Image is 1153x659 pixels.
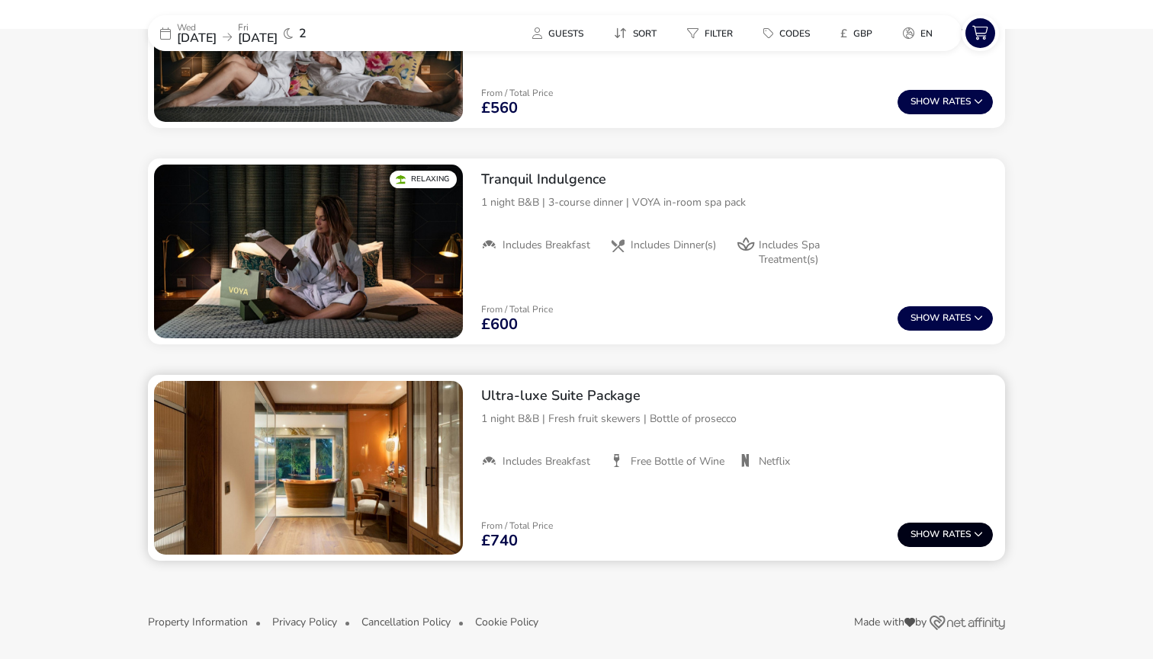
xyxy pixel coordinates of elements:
[481,88,553,98] p: From / Total Price
[828,22,885,44] button: £GBP
[299,27,307,40] span: 2
[675,22,751,44] naf-pibe-menu-bar-item: Filter
[503,455,590,469] span: Includes Breakfast
[911,529,943,539] span: Show
[154,165,463,338] swiper-slide: 1 / 1
[779,27,810,40] span: Codes
[920,27,933,40] span: en
[481,533,518,549] span: £740
[548,27,583,40] span: Guests
[481,411,993,427] p: 1 night B&B | Fresh fruit skewers | Bottle of prosecco
[911,313,943,323] span: Show
[503,238,590,252] span: Includes Breakfast
[898,306,993,331] button: ShowRates
[148,15,377,51] div: Wed[DATE]Fri[DATE]2
[481,305,553,314] p: From / Total Price
[272,616,337,628] button: Privacy Policy
[177,23,217,32] p: Wed
[469,158,1005,279] div: Tranquil Indulgence1 night B&B | 3-course dinner | VOYA in-room spa packIncludes BreakfastInclude...
[751,22,822,44] button: Codes
[154,381,463,555] swiper-slide: 1 / 1
[481,101,518,116] span: £560
[911,97,943,107] span: Show
[390,171,457,188] div: Relaxing
[481,387,993,405] h2: Ultra-luxe Suite Package
[828,22,891,44] naf-pibe-menu-bar-item: £GBP
[631,238,716,252] span: Includes Dinner(s)
[633,27,657,40] span: Sort
[148,616,248,628] button: Property Information
[898,523,993,547] button: ShowRates
[751,22,828,44] naf-pibe-menu-bar-item: Codes
[854,617,927,628] span: Made with by
[238,30,278,46] span: [DATE]
[898,90,993,114] button: ShowRates
[481,521,553,530] p: From / Total Price
[631,455,724,469] span: Free Bottle of Wine
[361,616,451,628] button: Cancellation Policy
[177,30,217,46] span: [DATE]
[705,27,733,40] span: Filter
[840,26,847,41] i: £
[602,22,675,44] naf-pibe-menu-bar-item: Sort
[481,171,993,188] h2: Tranquil Indulgence
[759,238,853,266] span: Includes Spa Treatment(s)
[675,22,745,44] button: Filter
[759,455,790,469] span: Netflix
[520,22,596,44] button: Guests
[469,375,1005,481] div: Ultra-luxe Suite Package 1 night B&B | Fresh fruit skewers | Bottle of prosecco Includes Breakfas...
[853,27,872,40] span: GBP
[891,22,945,44] button: en
[475,616,538,628] button: Cookie Policy
[520,22,602,44] naf-pibe-menu-bar-item: Guests
[481,194,993,210] p: 1 night B&B | 3-course dinner | VOYA in-room spa pack
[238,23,278,32] p: Fri
[891,22,951,44] naf-pibe-menu-bar-item: en
[481,317,518,332] span: £600
[602,22,669,44] button: Sort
